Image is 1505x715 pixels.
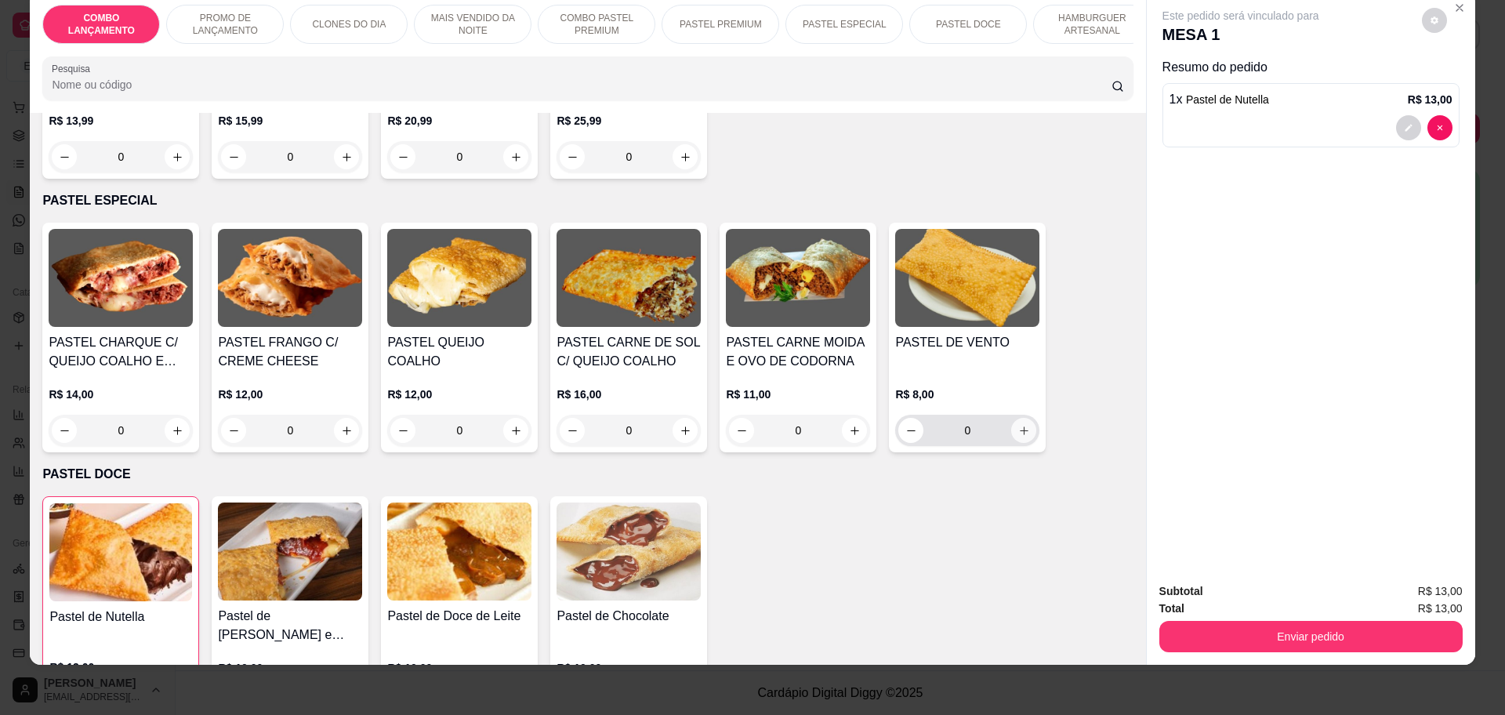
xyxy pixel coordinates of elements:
[56,12,147,37] p: COMBO LANÇAMENTO
[503,418,528,443] button: increase-product-quantity
[49,659,192,675] p: R$ 13,00
[726,387,870,402] p: R$ 11,00
[49,229,193,327] img: product-image
[673,418,698,443] button: increase-product-quantity
[218,387,362,402] p: R$ 12,00
[898,418,923,443] button: decrease-product-quantity
[1422,8,1447,33] button: decrease-product-quantity
[312,18,386,31] p: CLONES DO DIA
[52,62,96,75] label: Pesquisa
[387,387,531,402] p: R$ 12,00
[1159,585,1203,597] strong: Subtotal
[1011,418,1036,443] button: increase-product-quantity
[49,503,192,601] img: product-image
[1186,93,1269,106] span: Pastel de Nutella
[557,113,701,129] p: R$ 25,99
[1418,583,1463,600] span: R$ 13,00
[218,333,362,371] h4: PASTEL FRANGO C/ CREME CHEESE
[218,503,362,601] img: product-image
[387,229,531,327] img: product-image
[42,465,1133,484] p: PASTEL DOCE
[1162,8,1319,24] p: Este pedido será vinculado para
[557,333,701,371] h4: PASTEL CARNE DE SOL C/ QUEIJO COALHO
[49,333,193,371] h4: PASTEL CHARQUE C/ QUEIJO COALHO E MEL
[42,191,1133,210] p: PASTEL ESPECIAL
[218,607,362,644] h4: Pastel de [PERSON_NAME] e [PERSON_NAME]
[165,418,190,443] button: increase-product-quantity
[49,387,193,402] p: R$ 14,00
[1418,600,1463,617] span: R$ 13,00
[218,229,362,327] img: product-image
[427,12,518,37] p: MAIS VENDIDO DA NOITE
[1396,115,1421,140] button: decrease-product-quantity
[1162,24,1319,45] p: MESA 1
[387,333,531,371] h4: PASTEL QUEIJO COALHO
[221,418,246,443] button: decrease-product-quantity
[895,333,1039,352] h4: PASTEL DE VENTO
[387,607,531,626] h4: Pastel de Doce de Leite
[895,229,1039,327] img: product-image
[726,333,870,371] h4: PASTEL CARNE MOIDA E OVO DE CODORNA
[557,387,701,402] p: R$ 16,00
[218,660,362,676] p: R$ 10,00
[726,229,870,327] img: product-image
[52,77,1111,93] input: Pesquisa
[49,608,192,626] h4: Pastel de Nutella
[387,660,531,676] p: R$ 10,00
[551,12,642,37] p: COMBO PASTEL PREMIUM
[387,503,531,601] img: product-image
[803,18,887,31] p: PASTEL ESPECIAL
[557,607,701,626] h4: Pastel de Chocolate
[1170,90,1269,109] p: 1 x
[1159,602,1184,615] strong: Total
[560,418,585,443] button: decrease-product-quantity
[1159,621,1463,652] button: Enviar pedido
[1046,12,1137,37] p: HAMBURGUER ARTESANAL
[1408,92,1452,107] p: R$ 13,00
[936,18,1001,31] p: PASTEL DOCE
[842,418,867,443] button: increase-product-quantity
[180,12,270,37] p: PROMO DE LANÇAMENTO
[680,18,762,31] p: PASTEL PREMIUM
[334,418,359,443] button: increase-product-quantity
[52,418,77,443] button: decrease-product-quantity
[557,503,701,601] img: product-image
[729,418,754,443] button: decrease-product-quantity
[1427,115,1452,140] button: decrease-product-quantity
[557,660,701,676] p: R$ 10,00
[387,113,531,129] p: R$ 20,99
[218,113,362,129] p: R$ 15,99
[49,113,193,129] p: R$ 13,99
[1162,58,1460,77] p: Resumo do pedido
[895,387,1039,402] p: R$ 8,00
[390,418,415,443] button: decrease-product-quantity
[557,229,701,327] img: product-image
